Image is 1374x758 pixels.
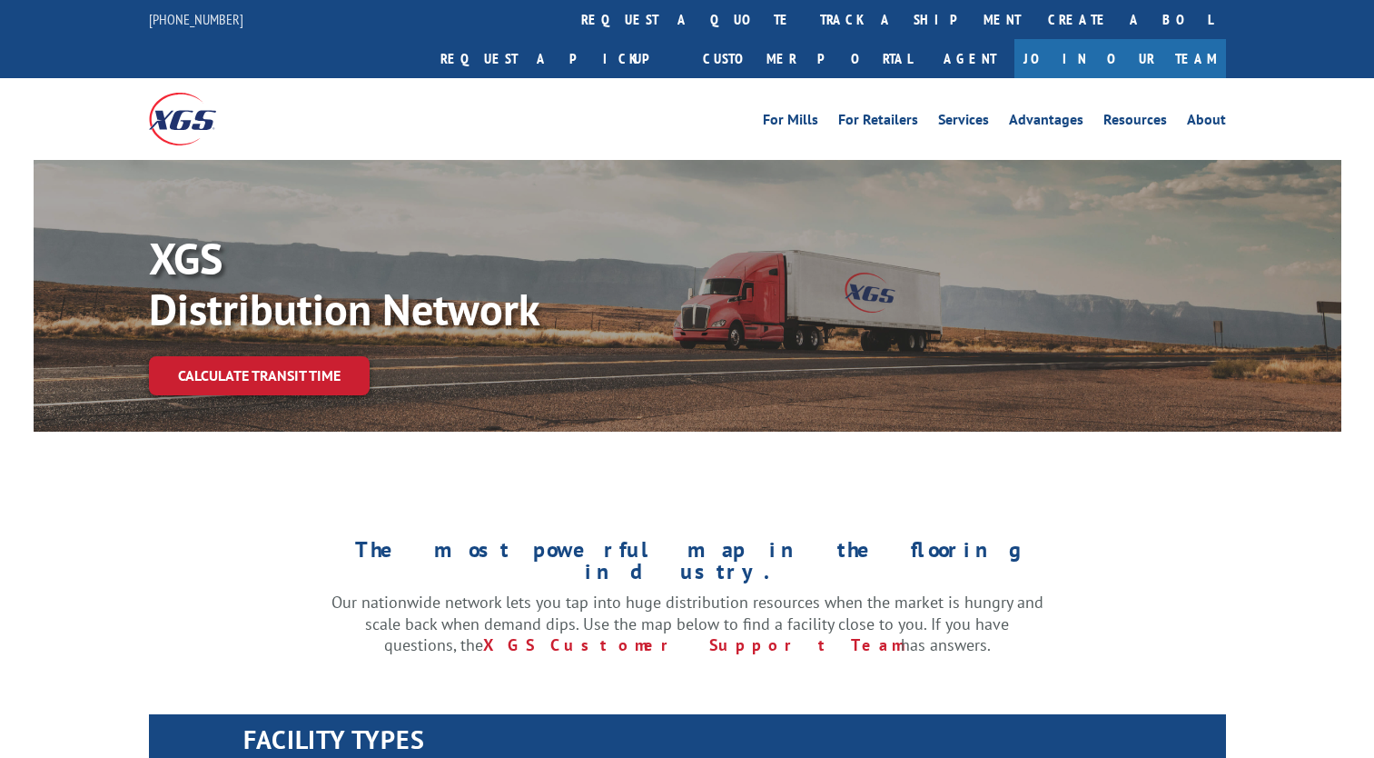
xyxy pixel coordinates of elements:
[1009,113,1083,133] a: Advantages
[689,39,925,78] a: Customer Portal
[149,356,370,395] a: Calculate transit time
[1103,113,1167,133] a: Resources
[938,113,989,133] a: Services
[838,113,918,133] a: For Retailers
[1187,113,1226,133] a: About
[427,39,689,78] a: Request a pickup
[1014,39,1226,78] a: Join Our Team
[149,10,243,28] a: [PHONE_NUMBER]
[925,39,1014,78] a: Agent
[331,539,1043,592] h1: The most powerful map in the flooring industry.
[763,113,818,133] a: For Mills
[149,233,694,334] p: XGS Distribution Network
[483,634,901,655] a: XGS Customer Support Team
[331,592,1043,656] p: Our nationwide network lets you tap into huge distribution resources when the market is hungry an...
